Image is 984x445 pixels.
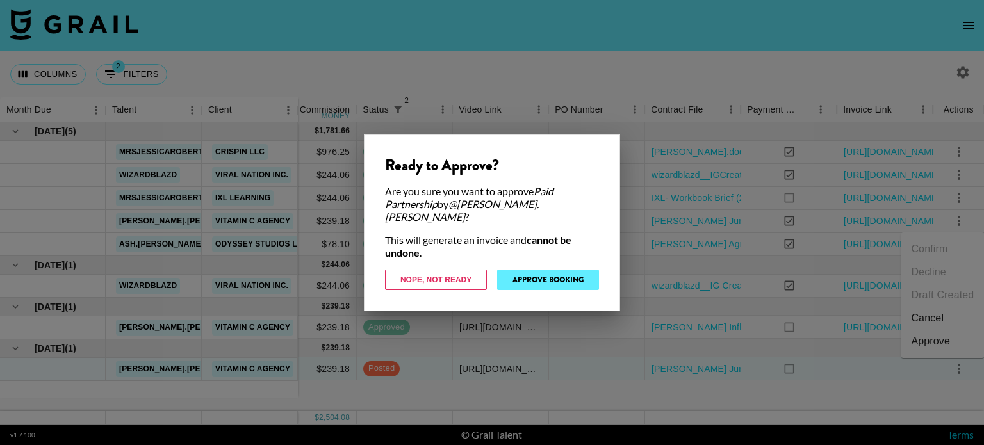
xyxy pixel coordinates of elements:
[385,198,539,223] em: @ [PERSON_NAME].[PERSON_NAME]
[385,185,553,210] em: Paid Partnership
[385,234,571,259] strong: cannot be undone
[385,185,599,223] div: Are you sure you want to approve by ?
[385,156,599,175] div: Ready to Approve?
[385,234,599,259] div: This will generate an invoice and .
[497,270,599,290] button: Approve Booking
[385,270,487,290] button: Nope, Not Ready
